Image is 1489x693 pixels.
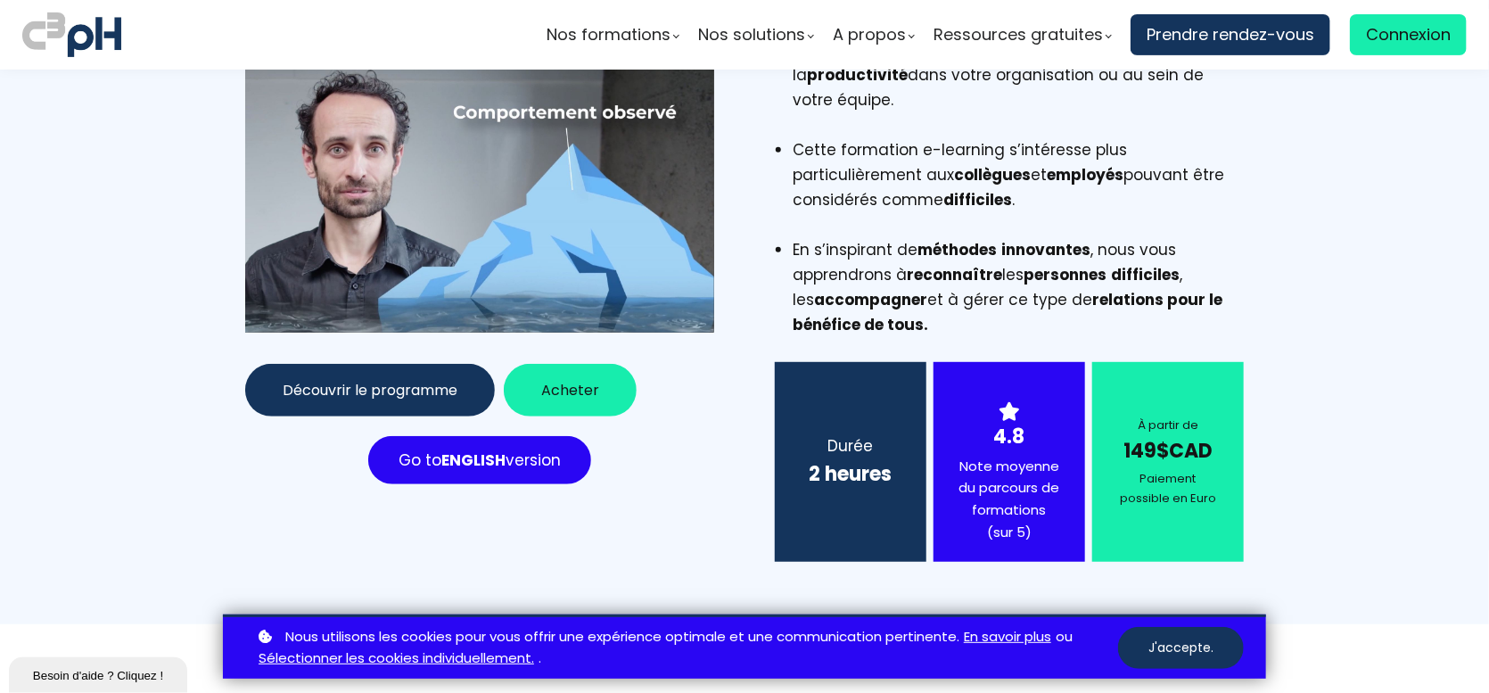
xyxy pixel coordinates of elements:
[22,9,121,61] img: logo C3PH
[994,423,1025,450] strong: 4.8
[698,21,805,48] span: Nos solutions
[956,456,1063,544] div: Note moyenne du parcours de formations
[917,239,997,260] strong: méthodes
[943,189,1012,210] strong: difficiles
[254,626,1118,671] p: ou .
[807,64,908,86] strong: productivité
[399,450,561,471] span: Go to version
[285,626,959,648] span: Nous utilisons les cookies pour vous offrir une expérience optimale et une communication pertinente.
[441,450,506,471] strong: ENGLISH
[956,522,1063,544] div: (sur 5)
[9,654,191,693] iframe: chat widget
[833,21,906,48] span: A propos
[1118,627,1244,669] button: J'accepte.
[1047,164,1123,186] strong: employés
[1115,469,1222,508] div: Paiement possible en Euro
[1115,416,1222,435] div: À partir de
[954,164,1031,186] b: collègues
[934,21,1103,48] span: Ressources gratuites
[793,137,1244,237] li: Cette formation e-learning s’intéresse plus particulièrement aux et pouvant être considérés comme .
[814,289,927,310] strong: accompagner
[797,433,904,458] div: Durée
[793,237,1244,337] li: En s’inspirant de , nous vous apprendrons à les , les et à gérer ce type de
[1024,264,1106,285] strong: personnes
[810,460,893,488] b: 2 heures
[964,626,1051,648] a: En savoir plus
[907,264,1002,285] strong: reconnaître
[504,364,637,417] button: Acheter
[1366,21,1451,48] span: Connexion
[259,648,534,670] a: Sélectionner les cookies individuellement.
[245,364,495,417] button: Découvrir le programme
[547,21,670,48] span: Nos formations
[1001,239,1090,260] strong: innovantes
[1147,21,1314,48] span: Prendre rendez-vous
[1350,14,1467,55] a: Connexion
[1123,437,1213,465] strong: 149$CAD
[1111,264,1180,285] strong: difficiles
[283,379,457,401] span: Découvrir le programme
[368,436,591,484] button: Go toENGLISHversion
[541,379,599,401] span: Acheter
[1131,14,1330,55] a: Prendre rendez-vous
